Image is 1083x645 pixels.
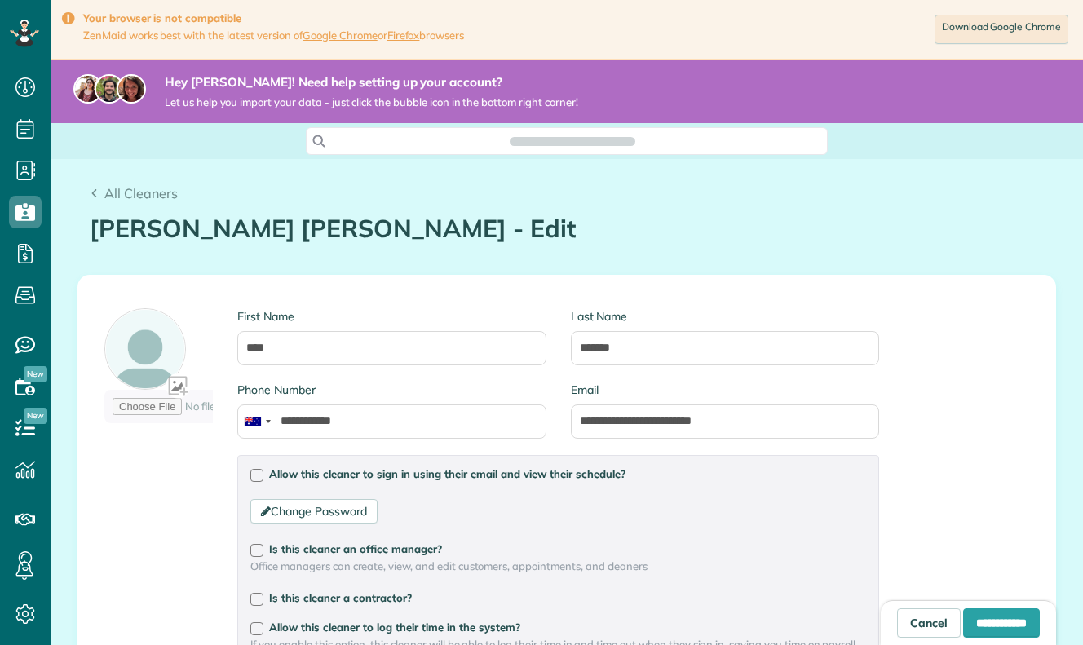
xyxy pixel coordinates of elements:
div: Australia: +61 [238,405,276,438]
a: Firefox [387,29,420,42]
span: Let us help you import your data - just click the bubble icon in the bottom right corner! [165,95,578,109]
label: Email [571,382,879,398]
span: New [24,408,47,424]
span: Allow this cleaner to sign in using their email and view their schedule? [269,467,625,480]
strong: Hey [PERSON_NAME]! Need help setting up your account? [165,74,578,91]
span: Is this cleaner an office manager? [269,542,442,555]
img: jorge-587dff0eeaa6aab1f244e6dc62b8924c3b6ad411094392a53c71c6c4a576187d.jpg [95,74,124,104]
img: michelle-19f622bdf1676172e81f8f8fba1fb50e276960ebfe0243fe18214015130c80e4.jpg [117,74,146,104]
span: All Cleaners [104,185,178,201]
a: Cancel [897,608,961,638]
a: Google Chrome [303,29,378,42]
img: maria-72a9807cf96188c08ef61303f053569d2e2a8a1cde33d635c8a3ac13582a053d.jpg [73,74,103,104]
a: Download Google Chrome [935,15,1068,44]
span: Search ZenMaid… [526,133,618,149]
span: Is this cleaner a contractor? [269,591,412,604]
span: ZenMaid works best with the latest version of or browsers [83,29,464,42]
label: First Name [237,308,546,325]
h1: [PERSON_NAME] [PERSON_NAME] - Edit [90,215,1044,242]
strong: Your browser is not compatible [83,11,464,25]
label: Last Name [571,308,879,325]
a: All Cleaners [90,183,178,203]
label: Phone Number [237,382,546,398]
span: New [24,366,47,382]
span: Allow this cleaner to log their time in the system? [269,621,520,634]
a: Change Password [250,499,377,524]
span: Office managers can create, view, and edit customers, appointments, and cleaners [250,559,866,574]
